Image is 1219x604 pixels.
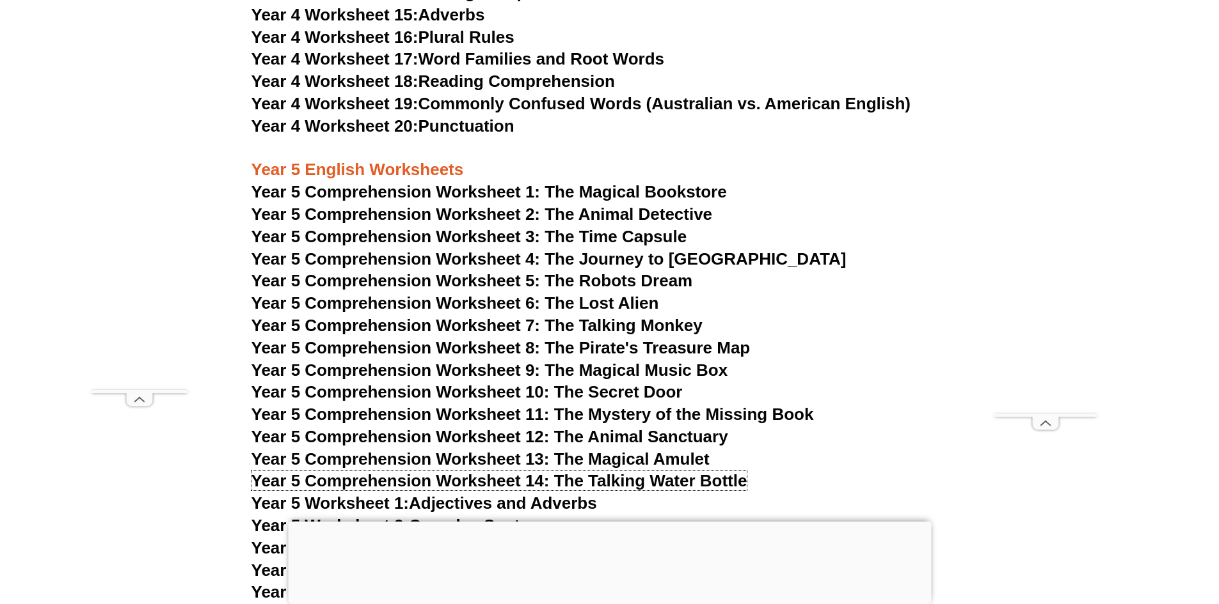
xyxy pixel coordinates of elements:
iframe: Advertisement [288,522,931,601]
span: Year 4 Worksheet 18: [251,72,418,91]
iframe: Chat Widget [1006,460,1219,604]
a: Year 4 Worksheet 19:Commonly Confused Words (Australian vs. American English) [251,94,911,113]
span: Year 4 Worksheet 19: [251,94,418,113]
span: Year 5 Worksheet 5: [251,582,410,601]
span: Year 5 Worksheet 4: [251,561,410,580]
a: Year 5 Comprehension Worksheet 3: The Time Capsule [251,227,687,246]
a: Year 5 Comprehension Worksheet 2: The Animal Detective [251,205,713,224]
a: Year 5 Comprehension Worksheet 4: The Journey to [GEOGRAPHIC_DATA] [251,249,847,268]
a: Year 4 Worksheet 16:Plural Rules [251,27,514,47]
iframe: Advertisement [994,30,1097,414]
span: Year 4 Worksheet 20: [251,116,418,136]
a: Year 5 Worksheet 5:Punctuation Review [251,582,567,601]
a: Year 5 Worksheet 1:Adjectives and Adverbs [251,493,597,513]
a: Year 5 Worksheet 2:Complex Sentences [251,516,567,535]
a: Year 5 Comprehension Worksheet 1: The Magical Bookstore [251,182,727,201]
iframe: Advertisement [92,30,187,390]
span: Year 5 Worksheet 1: [251,493,410,513]
a: Year 5 Worksheet 3:Direct and Indirect Speech [251,538,619,557]
h3: Year 5 English Worksheets [251,138,968,182]
a: Year 5 Comprehension Worksheet 5: The Robots Dream [251,271,693,290]
a: Year 5 Comprehension Worksheet 8: The Pirate's Treasure Map [251,338,751,357]
a: Year 5 Comprehension Worksheet 6: The Lost Alien [251,293,659,313]
span: Year 4 Worksheet 16: [251,27,418,47]
a: Year 5 Comprehension Worksheet 7: The Talking Monkey [251,316,703,335]
span: Year 4 Worksheet 15: [251,5,418,24]
a: Year 5 Comprehension Worksheet 14: The Talking Water Bottle [251,471,747,490]
a: Year 5 Comprehension Worksheet 11: The Mystery of the Missing Book [251,405,814,424]
a: Year 4 Worksheet 20:Punctuation [251,116,514,136]
a: Year 5 Worksheet 4:Similes and Metaphors [251,561,591,580]
a: Year 4 Worksheet 15:Adverbs [251,5,485,24]
a: Year 5 Comprehension Worksheet 12: The Animal Sanctuary [251,427,728,446]
a: Year 4 Worksheet 17:Word Families and Root Words [251,49,664,68]
a: Year 5 Comprehension Worksheet 13: The Magical Amulet [251,449,710,468]
span: Year 5 Worksheet 3: [251,538,410,557]
a: Year 4 Worksheet 18:Reading Comprehension [251,72,615,91]
a: Year 5 Comprehension Worksheet 9: The Magical Music Box [251,360,728,380]
span: Year 4 Worksheet 17: [251,49,418,68]
span: Year 5 Worksheet 2: [251,516,410,535]
a: Year 5 Comprehension Worksheet 10: The Secret Door [251,382,683,401]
